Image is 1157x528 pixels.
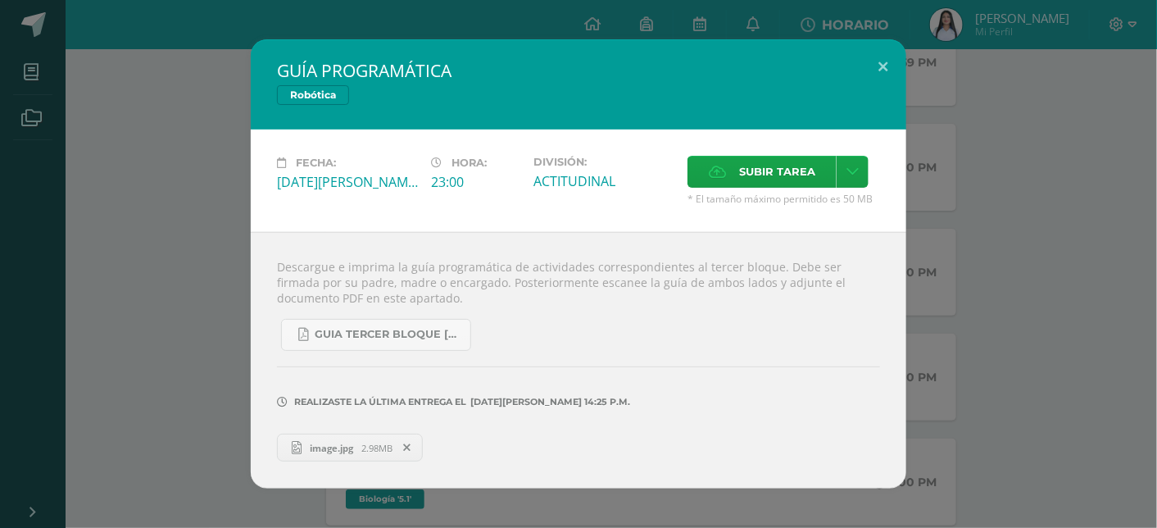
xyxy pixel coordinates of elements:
[315,328,462,341] span: GUIA TERCER BLOQUE [PERSON_NAME].pdf
[277,85,349,105] span: Robótica
[739,157,815,187] span: Subir tarea
[451,157,487,169] span: Hora:
[277,434,423,462] a: image.jpg 2.98MB
[296,157,336,169] span: Fecha:
[687,192,880,206] span: * El tamaño máximo permitido es 50 MB
[251,232,906,489] div: Descargue e imprima la guía programática de actividades correspondientes al tercer bloque. Debe s...
[281,319,471,351] a: GUIA TERCER BLOQUE [PERSON_NAME].pdf
[860,39,906,95] button: Close (Esc)
[362,442,393,454] span: 2.98MB
[277,59,880,82] h2: GUÍA PROGRAMÁTICA
[394,439,422,457] span: Remover entrega
[533,172,674,190] div: ACTITUDINAL
[533,156,674,168] label: División:
[302,442,362,454] span: image.jpg
[277,173,418,191] div: [DATE][PERSON_NAME]
[294,396,466,407] span: Realizaste la última entrega el
[431,173,520,191] div: 23:00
